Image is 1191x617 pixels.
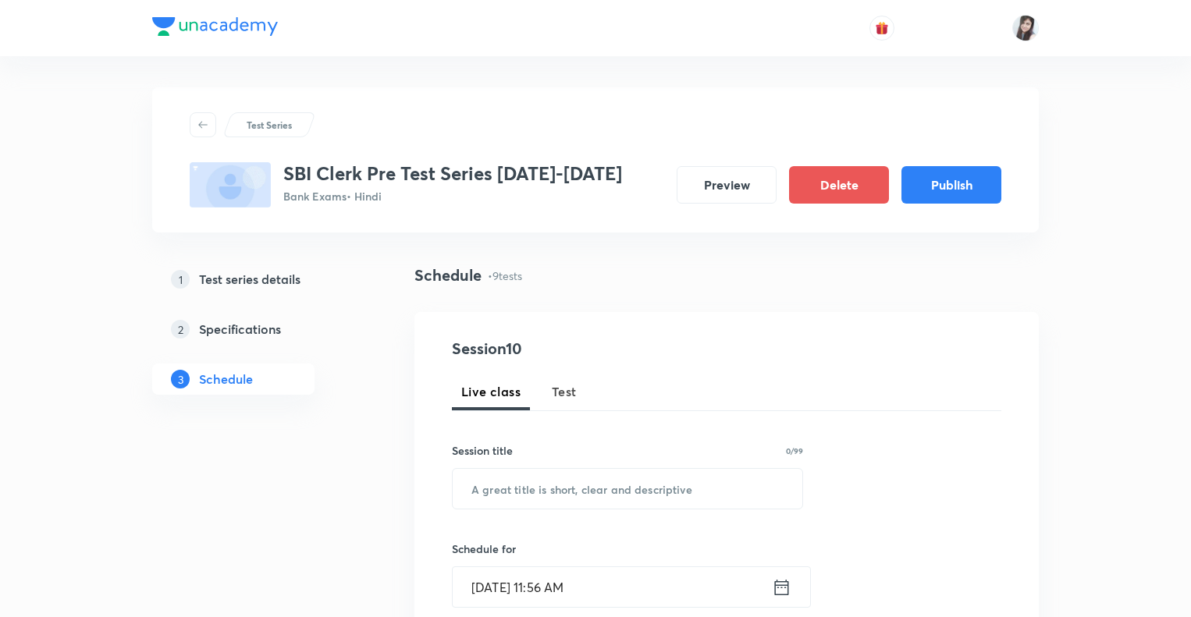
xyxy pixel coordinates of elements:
p: Test Series [247,118,292,132]
button: avatar [869,16,894,41]
img: fallback-thumbnail.png [190,162,271,207]
h5: Specifications [199,320,281,339]
p: 3 [171,370,190,388]
h4: Schedule [414,264,482,287]
span: Test [552,382,577,401]
a: 2Specifications [152,314,364,345]
p: 1 [171,270,190,289]
h6: Session title [452,442,513,459]
a: 1Test series details [152,264,364,295]
h5: Test series details [199,270,300,289]
p: Bank Exams • Hindi [283,188,622,204]
h4: Session 10 [452,337,737,360]
button: Delete [789,166,889,204]
h6: Schedule for [452,541,803,557]
p: • 9 tests [488,268,522,284]
h3: SBI Clerk Pre Test Series [DATE]-[DATE] [283,162,622,185]
img: Company Logo [152,17,278,36]
p: 2 [171,320,190,339]
button: Preview [677,166,777,204]
input: A great title is short, clear and descriptive [453,469,802,509]
img: Manjeet Kaur [1012,15,1039,41]
button: Publish [901,166,1001,204]
span: Live class [461,382,521,401]
a: Company Logo [152,17,278,40]
h5: Schedule [199,370,253,388]
p: 0/99 [786,447,803,455]
img: avatar [875,21,889,35]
